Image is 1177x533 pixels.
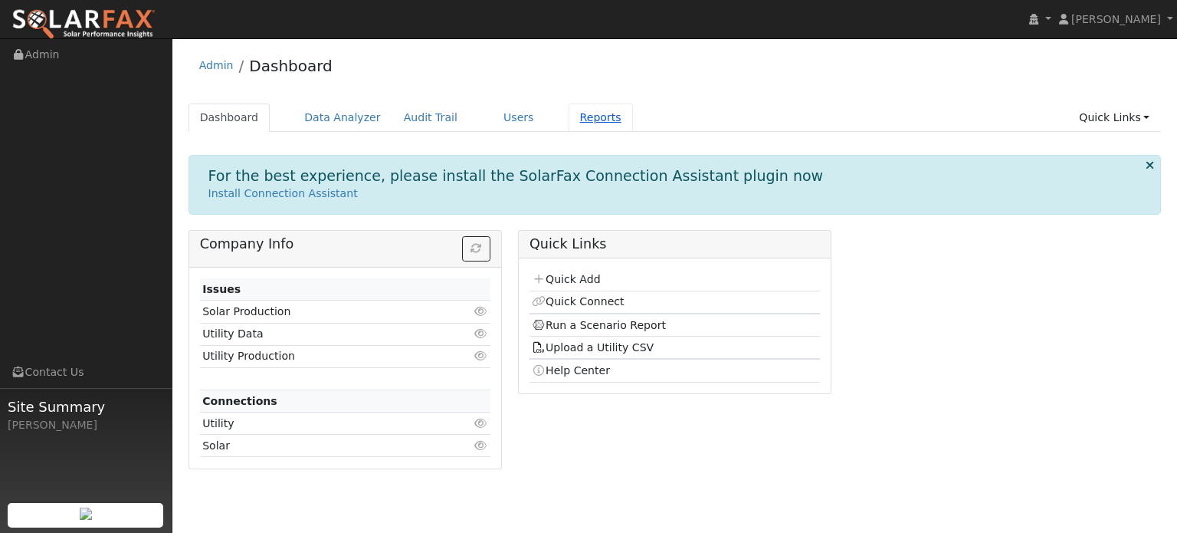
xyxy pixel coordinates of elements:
a: Users [492,104,546,132]
a: Run a Scenario Report [532,319,666,331]
td: Utility Data [200,323,444,345]
strong: Connections [202,395,277,407]
h5: Quick Links [529,236,820,252]
img: retrieve [80,508,92,520]
h5: Company Info [200,236,490,252]
h1: For the best experience, please install the SolarFax Connection Assistant plugin now [208,167,824,185]
img: SolarFax [11,8,156,41]
i: Click to view [474,328,488,339]
td: Utility [200,413,444,435]
a: Quick Add [532,273,600,285]
a: Reports [569,104,633,132]
i: Click to view [474,350,488,361]
td: Solar [200,435,444,457]
a: Install Connection Assistant [208,187,358,199]
a: Quick Links [1067,104,1161,132]
a: Audit Trail [392,104,469,132]
a: Dashboard [249,57,333,75]
a: Help Center [532,364,610,377]
a: Admin [199,59,234,71]
a: Quick Connect [532,295,624,308]
td: Solar Production [200,301,444,323]
a: Data Analyzer [293,104,392,132]
strong: Issues [202,283,241,295]
a: Dashboard [189,104,270,132]
span: Site Summary [8,396,164,417]
a: Upload a Utility CSV [532,341,654,354]
i: Click to view [474,440,488,451]
i: Click to view [474,306,488,317]
span: [PERSON_NAME] [1071,13,1161,25]
div: [PERSON_NAME] [8,417,164,433]
td: Utility Production [200,345,444,367]
i: Click to view [474,418,488,429]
